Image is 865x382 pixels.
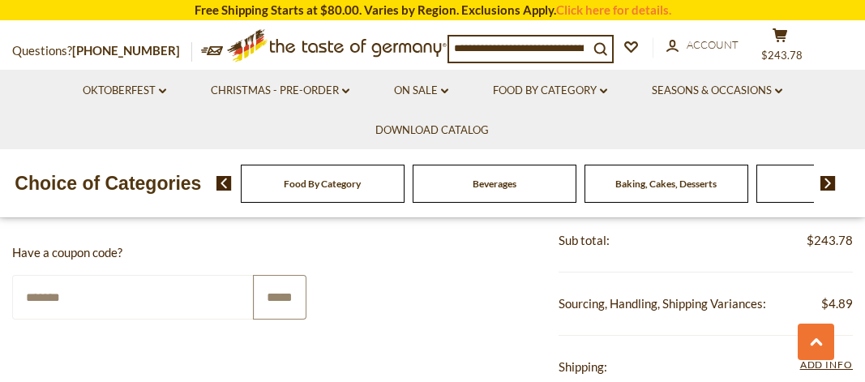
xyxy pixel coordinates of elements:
[493,82,607,100] a: Food By Category
[284,178,361,190] a: Food By Category
[687,38,739,51] span: Account
[666,36,739,54] a: Account
[807,230,853,251] span: $243.78
[12,243,306,263] p: Have a coupon code?
[652,82,782,100] a: Seasons & Occasions
[394,82,448,100] a: On Sale
[559,296,766,311] span: Sourcing, Handling, Shipping Variances:
[556,2,671,17] a: Click here for details.
[820,176,836,191] img: next arrow
[761,49,803,62] span: $243.78
[83,82,166,100] a: Oktoberfest
[375,122,489,139] a: Download Catalog
[216,176,232,191] img: previous arrow
[821,294,853,314] span: $4.89
[211,82,349,100] a: Christmas - PRE-ORDER
[12,41,192,62] p: Questions?
[756,28,804,68] button: $243.78
[473,178,516,190] a: Beverages
[72,43,180,58] a: [PHONE_NUMBER]
[800,358,853,371] span: Add Info
[559,359,607,374] span: Shipping:
[559,233,610,247] span: Sub total:
[615,178,717,190] a: Baking, Cakes, Desserts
